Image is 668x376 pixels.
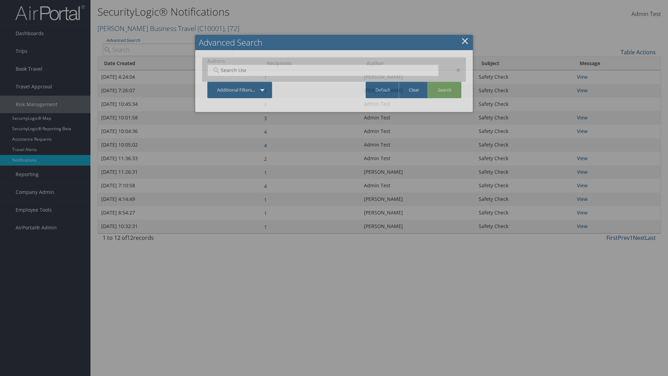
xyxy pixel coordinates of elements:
[207,57,439,64] label: Authors
[461,34,469,48] a: Close
[399,82,429,98] a: Clear
[428,82,461,98] a: Search
[212,67,251,74] input: Search Users
[366,82,400,98] a: Default
[207,82,272,98] a: Additional Filters...
[195,35,473,50] h2: Advanced Search
[444,66,466,74] div: ×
